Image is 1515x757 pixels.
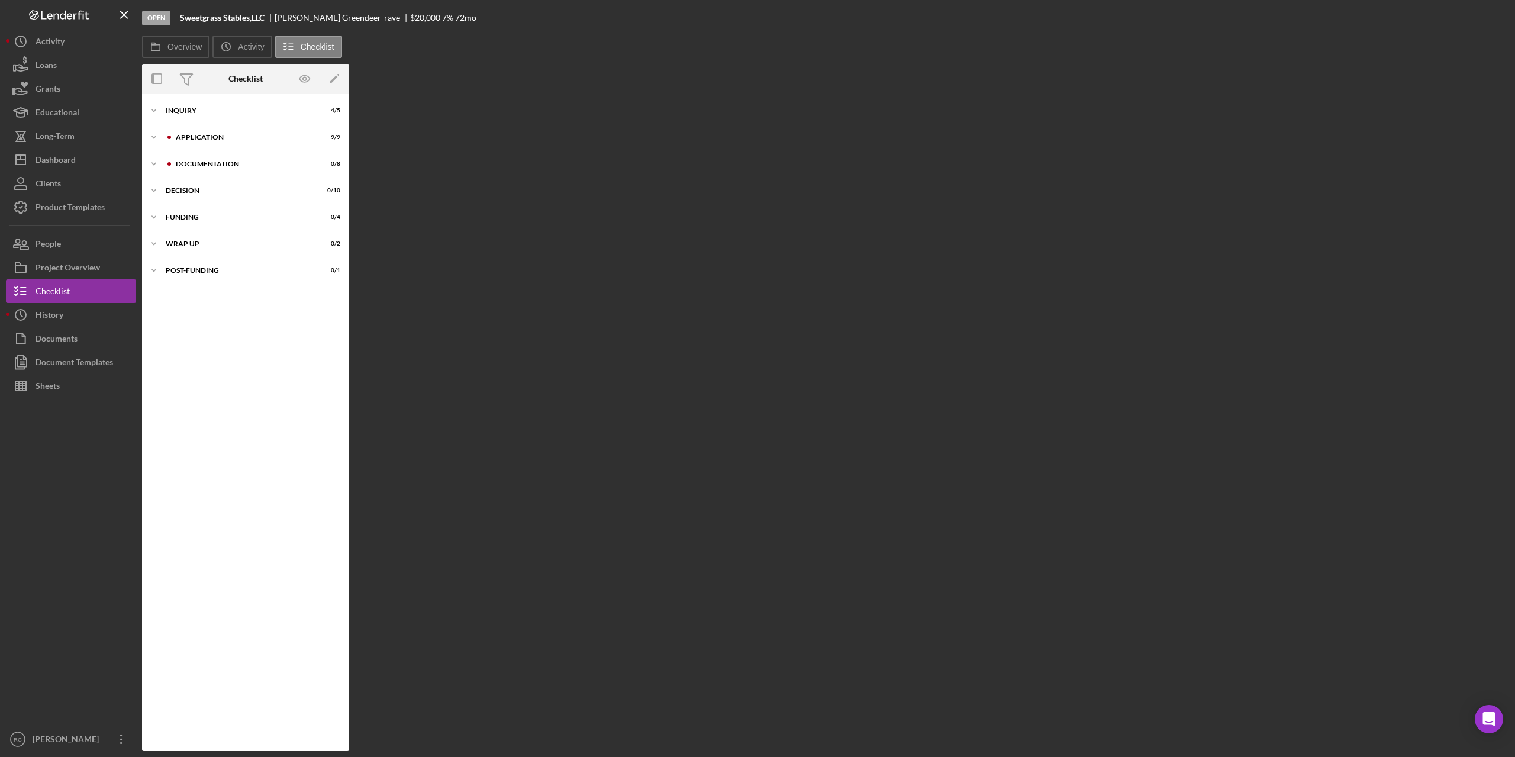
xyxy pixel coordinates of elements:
[319,187,340,194] div: 0 / 10
[36,256,100,282] div: Project Overview
[176,160,311,167] div: Documentation
[6,256,136,279] button: Project Overview
[6,195,136,219] button: Product Templates
[36,53,57,80] div: Loans
[319,240,340,247] div: 0 / 2
[228,74,263,83] div: Checklist
[319,267,340,274] div: 0 / 1
[36,303,63,330] div: History
[6,124,136,148] button: Long-Term
[30,727,107,754] div: [PERSON_NAME]
[319,160,340,167] div: 0 / 8
[6,279,136,303] button: Checklist
[36,232,61,259] div: People
[36,350,113,377] div: Document Templates
[6,327,136,350] button: Documents
[6,77,136,101] button: Grants
[36,195,105,222] div: Product Templates
[166,214,311,221] div: Funding
[275,36,342,58] button: Checklist
[212,36,272,58] button: Activity
[6,727,136,751] button: RC[PERSON_NAME]
[36,101,79,127] div: Educational
[36,327,78,353] div: Documents
[6,172,136,195] button: Clients
[6,148,136,172] button: Dashboard
[36,279,70,306] div: Checklist
[319,214,340,221] div: 0 / 4
[142,36,209,58] button: Overview
[319,134,340,141] div: 9 / 9
[36,30,65,56] div: Activity
[36,172,61,198] div: Clients
[6,30,136,53] button: Activity
[14,736,22,743] text: RC
[142,11,170,25] div: Open
[180,13,265,22] b: Sweetgrass Stables,LLC
[36,77,60,104] div: Grants
[455,13,476,22] div: 72 mo
[410,12,440,22] span: $20,000
[6,303,136,327] button: History
[275,13,410,22] div: [PERSON_NAME] Greendeer-rave
[166,187,311,194] div: Decision
[6,232,136,256] button: People
[166,240,311,247] div: Wrap up
[1475,705,1503,733] div: Open Intercom Messenger
[176,134,311,141] div: Application
[6,374,136,398] button: Sheets
[238,42,264,51] label: Activity
[167,42,202,51] label: Overview
[319,107,340,114] div: 4 / 5
[36,148,76,175] div: Dashboard
[301,42,334,51] label: Checklist
[166,107,311,114] div: Inquiry
[6,101,136,124] button: Educational
[6,350,136,374] button: Document Templates
[36,124,75,151] div: Long-Term
[442,13,453,22] div: 7 %
[166,267,311,274] div: Post-Funding
[36,374,60,401] div: Sheets
[6,53,136,77] button: Loans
